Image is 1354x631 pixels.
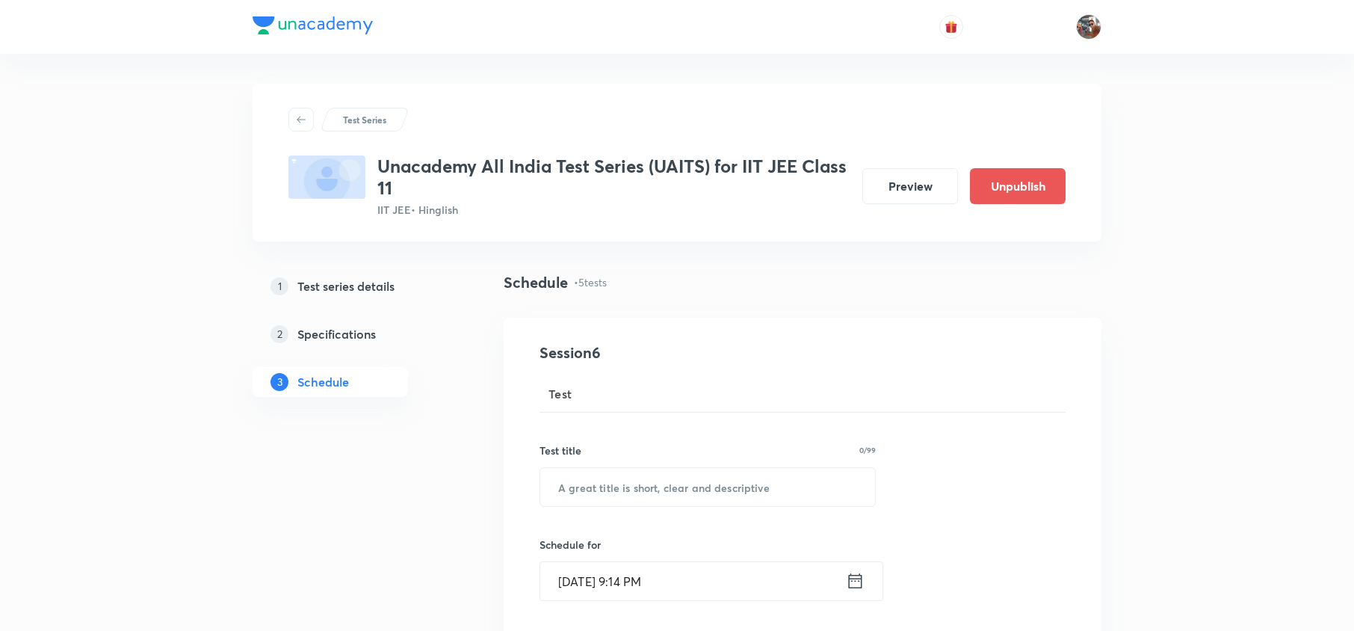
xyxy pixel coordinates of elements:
button: Unpublish [970,168,1066,204]
p: 0/99 [859,446,876,454]
h6: Schedule for [540,537,876,552]
button: Preview [862,168,958,204]
p: 3 [271,373,288,391]
a: Company Logo [253,16,373,38]
p: IIT JEE • Hinglish [377,202,850,218]
img: ABHISHEK KUMAR [1076,14,1101,40]
p: 1 [271,277,288,295]
h5: Specifications [297,325,376,343]
h5: Schedule [297,373,349,391]
h4: Session 6 [540,342,812,364]
a: 1Test series details [253,271,456,301]
span: Test [548,385,572,403]
img: Company Logo [253,16,373,34]
h3: Unacademy All India Test Series (UAITS) for IIT JEE Class 11 [377,156,850,199]
p: • 5 tests [574,274,607,290]
h5: Test series details [297,277,395,295]
button: avatar [939,15,963,39]
a: 2Specifications [253,319,456,349]
img: fallback-thumbnail.png [288,156,365,199]
p: Test Series [343,113,386,126]
h6: Test title [540,443,581,458]
img: avatar [945,20,958,34]
h4: Schedule [504,271,568,294]
p: 2 [271,325,288,343]
input: A great title is short, clear and descriptive [540,468,875,506]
